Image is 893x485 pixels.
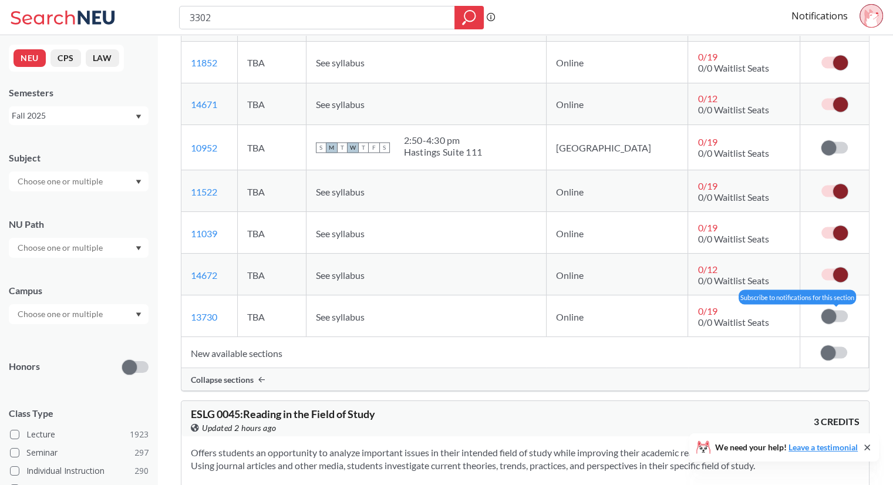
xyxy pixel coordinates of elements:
[316,99,365,110] span: See syllabus
[379,142,390,153] span: S
[238,295,306,337] td: TBA
[238,83,306,125] td: TBA
[10,427,149,442] label: Lecture
[697,274,769,285] span: 0/0 Waitlist Seats
[316,142,326,153] span: S
[697,136,717,147] span: 0 / 19
[697,104,769,115] span: 0/0 Waitlist Seats
[547,170,688,212] td: Online
[12,241,110,255] input: Choose one or multiple
[404,146,483,158] div: Hastings Suite 111
[136,312,141,317] svg: Dropdown arrow
[9,407,149,420] span: Class Type
[86,49,119,67] button: LAW
[181,337,800,368] td: New available sections
[316,227,365,238] span: See syllabus
[369,142,379,153] span: F
[9,106,149,125] div: Fall 2025Dropdown arrow
[697,191,769,202] span: 0/0 Waitlist Seats
[12,174,110,188] input: Choose one or multiple
[9,284,149,297] div: Campus
[547,42,688,83] td: Online
[191,57,217,68] a: 11852
[191,311,217,322] a: 13730
[12,109,134,122] div: Fall 2025
[136,114,141,119] svg: Dropdown arrow
[134,446,149,459] span: 297
[191,269,217,280] a: 14672
[316,269,365,280] span: See syllabus
[191,142,217,153] a: 10952
[697,305,717,316] span: 0 / 19
[788,442,858,452] a: Leave a testimonial
[358,142,369,153] span: T
[547,254,688,295] td: Online
[181,368,869,390] div: Collapse sections
[791,9,848,22] a: Notifications
[697,93,717,104] span: 0 / 12
[316,57,365,68] span: See syllabus
[136,246,141,251] svg: Dropdown arrow
[697,51,717,62] span: 0 / 19
[547,212,688,254] td: Online
[316,311,365,322] span: See syllabus
[326,142,337,153] span: M
[191,99,217,110] a: 14671
[238,212,306,254] td: TBA
[238,170,306,212] td: TBA
[191,446,860,471] section: Offers students an opportunity to analyze important issues in their intended field of study while...
[9,151,149,164] div: Subject
[50,49,81,67] button: CPS
[238,42,306,83] td: TBA
[454,6,484,29] div: magnifying glass
[191,374,254,385] span: Collapse sections
[134,464,149,477] span: 290
[404,134,483,146] div: 2:50 - 4:30 pm
[697,316,769,327] span: 0/0 Waitlist Seats
[14,49,46,67] button: NEU
[697,233,769,244] span: 0/0 Waitlist Seats
[188,8,446,28] input: Class, professor, course number, "phrase"
[9,304,149,324] div: Dropdown arrow
[715,443,858,452] span: We need your help!
[697,263,717,274] span: 0 / 12
[337,142,348,153] span: T
[191,186,217,197] a: 11522
[130,428,149,441] span: 1923
[9,86,149,99] div: Semesters
[697,147,769,159] span: 0/0 Waitlist Seats
[12,307,110,321] input: Choose one or multiple
[462,9,476,26] svg: magnifying glass
[547,125,688,170] td: [GEOGRAPHIC_DATA]
[9,238,149,258] div: Dropdown arrow
[202,421,277,434] span: Updated 2 hours ago
[547,295,688,337] td: Online
[10,463,149,479] label: Individual Instruction
[9,360,40,373] p: Honors
[814,415,860,427] span: 3 CREDITS
[547,83,688,125] td: Online
[10,445,149,460] label: Seminar
[697,180,717,191] span: 0 / 19
[697,221,717,233] span: 0 / 19
[136,180,141,184] svg: Dropdown arrow
[9,218,149,231] div: NU Path
[238,254,306,295] td: TBA
[697,62,769,73] span: 0/0 Waitlist Seats
[191,227,217,238] a: 11039
[238,125,306,170] td: TBA
[9,171,149,191] div: Dropdown arrow
[191,407,375,420] span: ESLG 0045 : Reading in the Field of Study
[316,186,365,197] span: See syllabus
[348,142,358,153] span: W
